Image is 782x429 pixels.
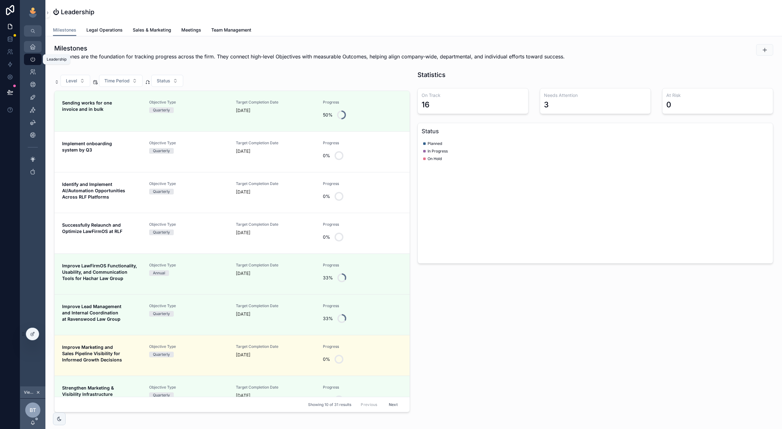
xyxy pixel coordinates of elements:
[428,149,448,154] span: In Progress
[28,8,38,18] img: App logo
[422,92,524,98] h3: On Track
[53,8,94,16] h1: ⏻ Leadership
[149,303,229,308] span: Objective Type
[62,222,122,234] strong: Successfully Relaunch and Optimize LawFirmOS at RLF
[422,138,769,259] div: chart
[236,303,315,308] span: Target Completion Date
[149,222,229,227] span: Objective Type
[86,24,123,37] a: Legal Operations
[323,140,402,146] span: Progress
[153,270,165,276] div: Annual
[54,53,565,60] span: Milestones are the foundation for tracking progress across the firm. They connect high-level Obje...
[544,100,549,110] div: 3
[544,92,647,98] h3: Needs Attention
[323,353,330,366] div: 0%
[666,100,671,110] div: 0
[99,75,143,87] button: Select Button
[323,394,330,406] div: 0%
[55,91,410,132] a: Sending works for one invoice and in bulkObjective TypeQuarterlyTarget Completion Date[DATE]Progr...
[236,311,250,317] p: [DATE]
[666,92,769,98] h3: At Risk
[149,385,229,390] span: Objective Type
[153,189,170,194] div: Quarterly
[55,295,410,335] a: Improve Lead Management and Internal Coordination at Ravenswood Law GroupObjective TypeQuarterlyT...
[62,182,126,200] strong: Identify and Implement AI/Automation Opportunities Across RLF Platforms
[181,24,201,37] a: Meetings
[428,141,442,146] span: Planned
[236,352,250,358] p: [DATE]
[66,78,77,84] span: Level
[153,311,170,317] div: Quarterly
[236,107,250,114] p: [DATE]
[24,390,35,395] span: Viewing as [PERSON_NAME]
[211,24,251,37] a: Team Management
[55,132,410,172] a: Implement onboarding system by Q3Objective TypeQuarterlyTarget Completion Date[DATE]Progress0%
[30,406,36,414] span: BT
[151,75,183,87] button: Select Button
[55,172,410,213] a: Identify and Implement AI/Automation Opportunities Across RLF PlatformsObjective TypeQuarterlyTar...
[149,344,229,349] span: Objective Type
[157,78,170,84] span: Status
[62,263,138,281] strong: Improve LawFirmOS Functionality, Usability, and Communication Tools for Hachar Law Group
[20,37,45,186] div: scrollable content
[86,27,123,33] span: Legal Operations
[323,190,330,203] div: 0%
[308,402,351,407] span: Showing 10 of 31 results
[323,222,402,227] span: Progress
[211,27,251,33] span: Team Management
[323,231,330,243] div: 0%
[236,100,315,105] span: Target Completion Date
[62,304,123,322] strong: Improve Lead Management and Internal Coordination at Ravenswood Law Group
[422,100,429,110] div: 16
[153,229,170,235] div: Quarterly
[323,271,333,284] div: 33%
[236,181,315,186] span: Target Completion Date
[133,24,171,37] a: Sales & Marketing
[236,140,315,146] span: Target Completion Date
[323,312,333,325] div: 33%
[55,254,410,295] a: Improve LawFirmOS Functionality, Usability, and Communication Tools for Hachar Law GroupObjective...
[323,385,402,390] span: Progress
[104,78,130,84] span: Time Period
[55,376,410,417] a: Strengthen Marketing & Visibility InfrastructureObjective TypeQuarterlyTarget Completion Date[DAT...
[236,344,315,349] span: Target Completion Date
[149,181,229,186] span: Objective Type
[236,189,250,195] p: [DATE]
[133,27,171,33] span: Sales & Marketing
[323,263,402,268] span: Progress
[153,148,170,154] div: Quarterly
[55,335,410,376] a: Improve Marketing and Sales Pipeline Visibility for Informed Growth DecisionsObjective TypeQuarte...
[236,229,250,236] p: [DATE]
[149,140,229,146] span: Objective Type
[54,44,565,53] h1: Milestones
[47,57,67,62] div: Leadership
[323,303,402,308] span: Progress
[53,27,76,33] span: Milestones
[417,70,446,79] h1: Statistics
[153,352,170,357] div: Quarterly
[62,100,113,112] strong: Sending works for one invoice and in bulk
[384,400,402,409] button: Next
[61,75,90,87] button: Select Button
[422,127,769,136] h3: Status
[236,148,250,154] p: [DATE]
[236,222,315,227] span: Target Completion Date
[236,385,315,390] span: Target Completion Date
[236,263,315,268] span: Target Completion Date
[153,392,170,398] div: Quarterly
[149,263,229,268] span: Objective Type
[55,213,410,254] a: Successfully Relaunch and Optimize LawFirmOS at RLFObjective TypeQuarterlyTarget Completion Date[...
[323,100,402,105] span: Progress
[323,344,402,349] span: Progress
[53,24,76,36] a: Milestones
[62,344,122,362] strong: Improve Marketing and Sales Pipeline Visibility for Informed Growth Decisions
[149,100,229,105] span: Objective Type
[181,27,201,33] span: Meetings
[323,109,333,121] div: 50%
[62,385,115,397] strong: Strengthen Marketing & Visibility Infrastructure
[323,181,402,186] span: Progress
[153,107,170,113] div: Quarterly
[236,392,250,399] p: [DATE]
[236,270,250,277] p: [DATE]
[323,149,330,162] div: 0%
